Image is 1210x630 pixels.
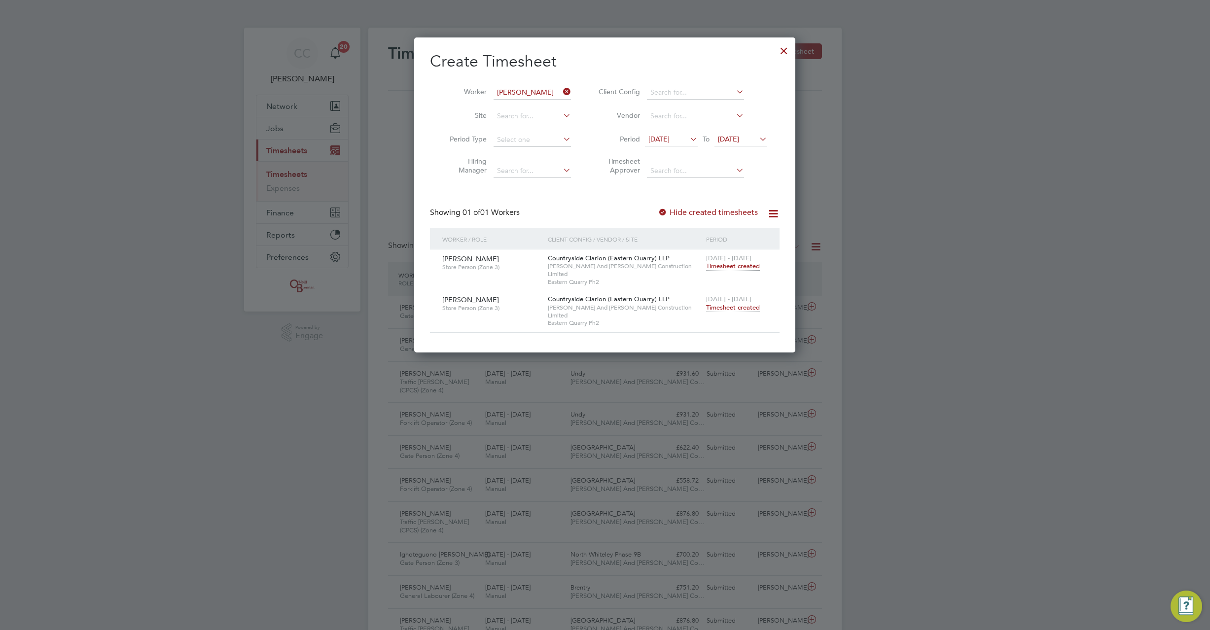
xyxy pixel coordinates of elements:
div: Showing [430,208,522,218]
label: Hiring Manager [442,157,487,175]
input: Search for... [647,109,744,123]
div: Period [704,228,770,250]
label: Timesheet Approver [596,157,640,175]
input: Select one [494,133,571,147]
span: [DATE] [648,135,670,143]
span: Timesheet created [706,262,760,271]
span: [PERSON_NAME] And [PERSON_NAME] Construction Limited [548,262,701,278]
span: [DATE] - [DATE] [706,295,751,303]
span: Countryside Clarion (Eastern Quarry) LLP [548,295,670,303]
label: Site [442,111,487,120]
div: Client Config / Vendor / Site [545,228,704,250]
label: Hide created timesheets [658,208,758,217]
span: Timesheet created [706,303,760,312]
button: Engage Resource Center [1171,591,1202,622]
span: [PERSON_NAME] [442,295,499,304]
label: Period Type [442,135,487,143]
span: Countryside Clarion (Eastern Quarry) LLP [548,254,670,262]
span: 01 of [463,208,480,217]
input: Search for... [494,86,571,100]
span: [PERSON_NAME] And [PERSON_NAME] Construction Limited [548,304,701,319]
h2: Create Timesheet [430,51,780,72]
label: Period [596,135,640,143]
span: [DATE] - [DATE] [706,254,751,262]
input: Search for... [647,164,744,178]
span: Store Person (Zone 3) [442,304,540,312]
label: Client Config [596,87,640,96]
input: Search for... [494,109,571,123]
span: 01 Workers [463,208,520,217]
div: Worker / Role [440,228,545,250]
input: Search for... [647,86,744,100]
label: Worker [442,87,487,96]
span: Eastern Quarry Ph2 [548,278,701,286]
span: [PERSON_NAME] [442,254,499,263]
span: [DATE] [718,135,739,143]
span: Store Person (Zone 3) [442,263,540,271]
label: Vendor [596,111,640,120]
span: Eastern Quarry Ph2 [548,319,701,327]
span: To [700,133,712,145]
input: Search for... [494,164,571,178]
